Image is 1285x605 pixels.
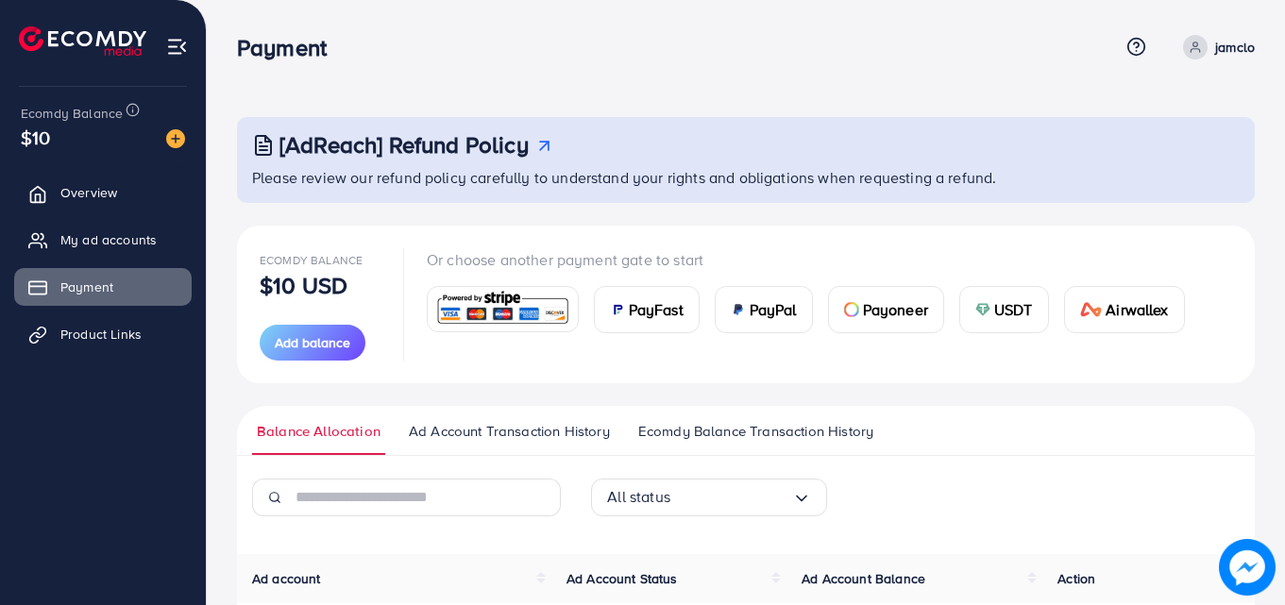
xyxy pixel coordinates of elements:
[433,289,572,329] img: card
[427,286,579,332] a: card
[994,298,1033,321] span: USDT
[260,274,347,296] p: $10 USD
[14,174,192,211] a: Overview
[409,421,610,442] span: Ad Account Transaction History
[60,183,117,202] span: Overview
[1057,569,1095,588] span: Action
[1220,540,1276,596] img: image
[731,302,746,317] img: card
[959,286,1049,333] a: cardUSDT
[828,286,944,333] a: cardPayoneer
[279,131,529,159] h3: [AdReach] Refund Policy
[1215,36,1255,59] p: jamclo
[629,298,684,321] span: PayFast
[863,298,928,321] span: Payoneer
[252,569,321,588] span: Ad account
[594,286,700,333] a: cardPayFast
[260,252,363,268] span: Ecomdy Balance
[1175,35,1255,59] a: jamclo
[166,36,188,58] img: menu
[844,302,859,317] img: card
[275,333,350,352] span: Add balance
[566,569,678,588] span: Ad Account Status
[14,221,192,259] a: My ad accounts
[166,129,185,148] img: image
[14,268,192,306] a: Payment
[591,479,827,516] div: Search for option
[802,569,925,588] span: Ad Account Balance
[21,104,123,123] span: Ecomdy Balance
[60,230,157,249] span: My ad accounts
[427,248,1200,271] p: Or choose another payment gate to start
[252,166,1243,189] p: Please review our refund policy carefully to understand your rights and obligations when requesti...
[715,286,813,333] a: cardPayPal
[1064,286,1185,333] a: cardAirwallex
[607,482,670,512] span: All status
[14,315,192,353] a: Product Links
[975,302,990,317] img: card
[60,277,113,296] span: Payment
[257,421,380,442] span: Balance Allocation
[1106,298,1168,321] span: Airwallex
[610,302,625,317] img: card
[1080,302,1103,317] img: card
[19,26,146,56] img: logo
[750,298,797,321] span: PayPal
[260,325,365,361] button: Add balance
[21,124,50,151] span: $10
[237,34,342,61] h3: Payment
[638,421,873,442] span: Ecomdy Balance Transaction History
[60,325,142,344] span: Product Links
[670,482,792,512] input: Search for option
